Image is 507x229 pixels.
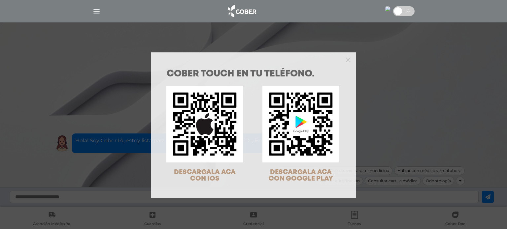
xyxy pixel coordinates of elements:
span: DESCARGALA ACA CON IOS [174,169,236,182]
h1: COBER TOUCH en tu teléfono. [167,70,340,79]
img: qr-code [262,86,339,162]
img: qr-code [166,86,243,162]
button: Close [346,56,351,62]
span: DESCARGALA ACA CON GOOGLE PLAY [269,169,333,182]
